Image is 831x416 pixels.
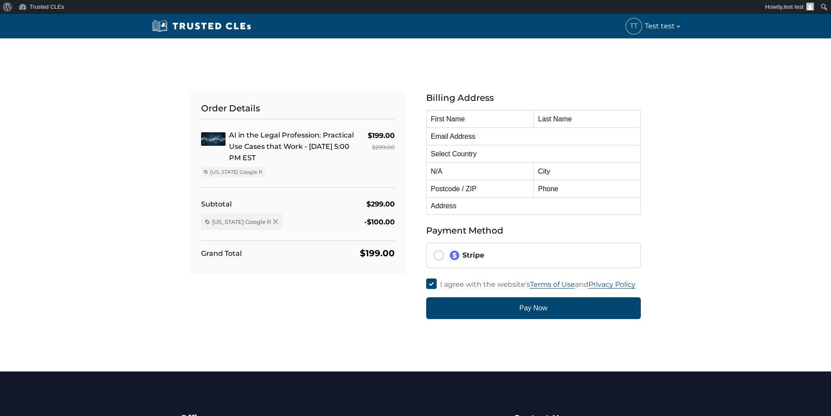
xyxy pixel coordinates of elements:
[426,297,641,319] button: Pay Now
[434,250,444,261] input: stripeStripe
[150,20,254,33] img: Trusted CLEs
[210,168,262,175] span: [US_STATE] Google R
[533,162,641,180] input: City
[626,18,642,34] span: TT
[440,280,636,289] span: I agree with the website's and
[368,130,395,141] div: $199.00
[201,132,226,146] img: AI in the Legal Profession: Practical Use Cases that Work - 10/15 - 5:00 PM EST
[530,280,575,289] a: Terms of Use
[426,110,533,127] input: First Name
[426,197,641,215] input: Address
[449,250,460,261] img: stripe
[426,91,641,105] h5: Billing Address
[783,3,804,10] span: test test
[212,218,271,226] span: [US_STATE] Google R
[533,180,641,197] input: Phone
[426,127,641,145] input: Email Address
[588,280,636,289] a: Privacy Policy
[201,198,232,210] div: Subtotal
[364,216,395,228] div: -$100.00
[449,250,633,261] div: Stripe
[201,101,395,119] h5: Order Details
[426,180,533,197] input: Postcode / ZIP
[645,20,682,32] span: Test test
[201,248,242,259] div: Grand Total
[368,141,395,153] div: $299.00
[426,223,641,237] h5: Payment Method
[360,246,395,260] div: $199.00
[229,131,354,162] a: AI in the Legal Profession: Practical Use Cases that Work - [DATE] 5:00 PM EST
[366,198,395,210] div: $299.00
[533,110,641,127] input: Last Name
